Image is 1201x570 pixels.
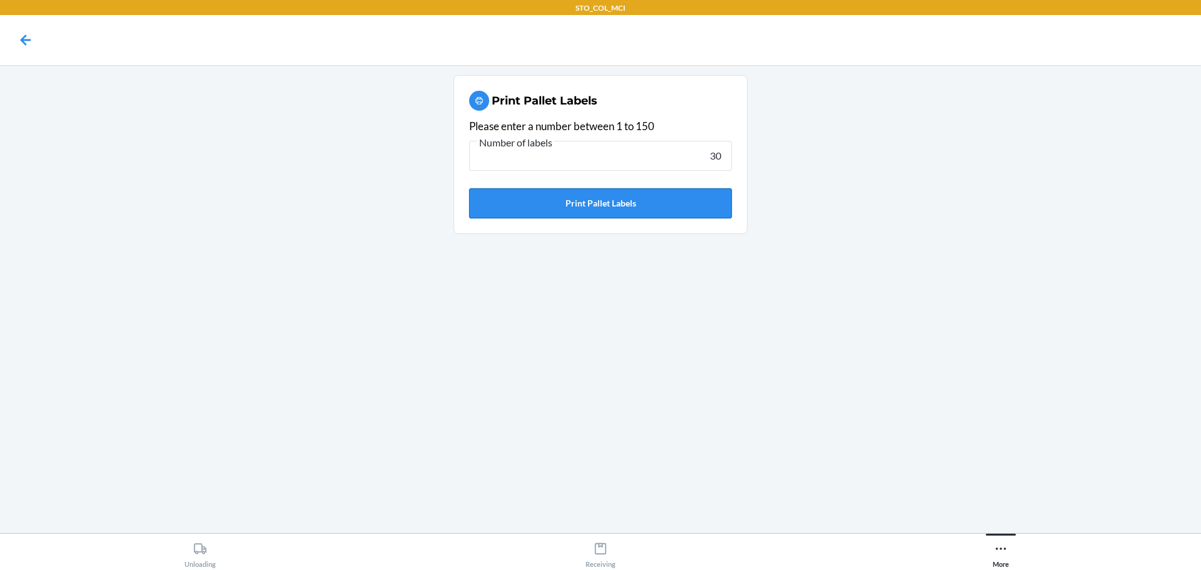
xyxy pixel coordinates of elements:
div: Receiving [585,537,616,568]
span: Number of labels [477,136,554,149]
p: STO_COL_MCI [575,3,626,14]
div: Unloading [185,537,216,568]
div: Please enter a number between 1 to 150 [469,118,732,135]
h2: Print Pallet Labels [492,93,597,109]
button: Receiving [400,534,801,568]
button: More [801,534,1201,568]
input: Number of labels [469,141,732,171]
button: Print Pallet Labels [469,188,732,218]
div: More [993,537,1009,568]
